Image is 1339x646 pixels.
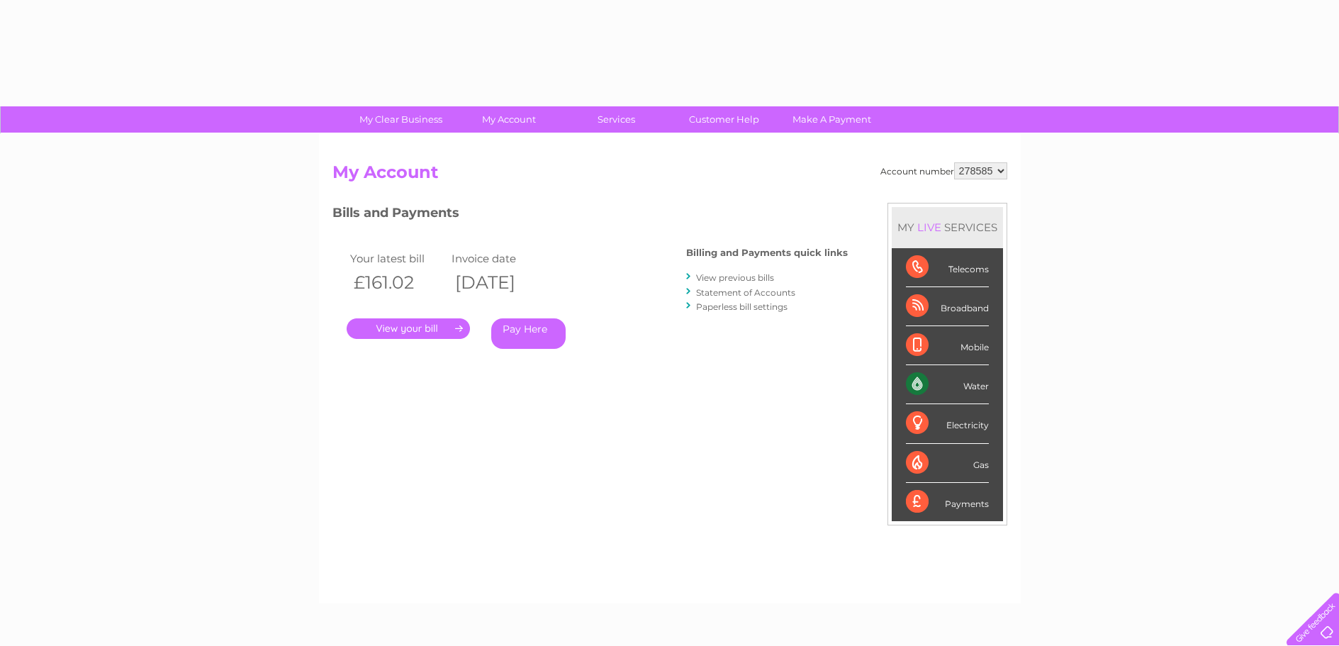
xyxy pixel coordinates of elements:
div: Electricity [906,404,989,443]
h4: Billing and Payments quick links [686,247,848,258]
div: Telecoms [906,248,989,287]
div: Water [906,365,989,404]
div: Gas [906,444,989,483]
div: Broadband [906,287,989,326]
div: Payments [906,483,989,521]
td: Your latest bill [347,249,449,268]
th: £161.02 [347,268,449,297]
th: [DATE] [448,268,550,297]
a: Make A Payment [773,106,890,133]
h2: My Account [332,162,1007,189]
a: View previous bills [696,272,774,283]
a: My Clear Business [342,106,459,133]
div: LIVE [914,221,944,234]
h3: Bills and Payments [332,203,848,228]
a: . [347,318,470,339]
a: Paperless bill settings [696,301,788,312]
a: Pay Here [491,318,566,349]
a: Services [558,106,675,133]
div: Mobile [906,326,989,365]
a: My Account [450,106,567,133]
td: Invoice date [448,249,550,268]
a: Statement of Accounts [696,287,795,298]
div: Account number [880,162,1007,179]
div: MY SERVICES [892,207,1003,247]
a: Customer Help [666,106,783,133]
